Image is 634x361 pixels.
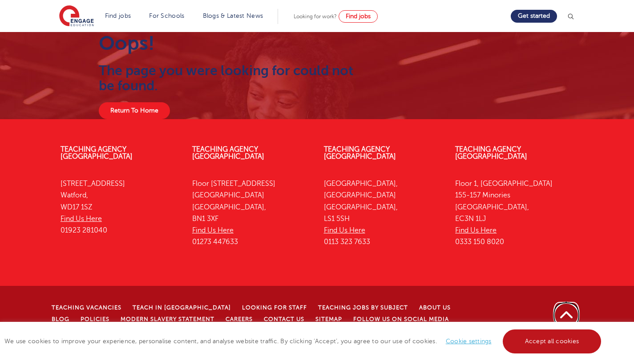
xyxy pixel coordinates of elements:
[455,226,497,234] a: Find Us Here
[61,178,179,236] p: [STREET_ADDRESS] Watford, WD17 1SZ 01923 281040
[59,5,94,28] img: Engage Education
[133,305,231,311] a: Teach in [GEOGRAPHIC_DATA]
[192,145,264,160] a: Teaching Agency [GEOGRAPHIC_DATA]
[105,12,131,19] a: Find jobs
[339,10,378,23] a: Find jobs
[419,305,451,311] a: About Us
[52,305,121,311] a: Teaching Vacancies
[99,63,355,93] h2: The page you were looking for could not be found.
[446,338,492,345] a: Cookie settings
[264,316,304,322] a: Contact Us
[192,226,234,234] a: Find Us Here
[318,305,408,311] a: Teaching jobs by subject
[81,316,109,322] a: Policies
[503,329,602,353] a: Accept all cookies
[324,226,365,234] a: Find Us Here
[61,145,133,160] a: Teaching Agency [GEOGRAPHIC_DATA]
[226,316,253,322] a: Careers
[324,145,396,160] a: Teaching Agency [GEOGRAPHIC_DATA]
[346,13,371,20] span: Find jobs
[4,338,603,345] span: We use cookies to improve your experience, personalise content, and analyse website traffic. By c...
[324,178,442,248] p: [GEOGRAPHIC_DATA], [GEOGRAPHIC_DATA] [GEOGRAPHIC_DATA], LS1 5SH 0113 323 7633
[192,178,311,248] p: Floor [STREET_ADDRESS] [GEOGRAPHIC_DATA] [GEOGRAPHIC_DATA], BN1 3XF 01273 447633
[242,305,307,311] a: Looking for staff
[455,145,527,160] a: Teaching Agency [GEOGRAPHIC_DATA]
[294,13,337,20] span: Looking for work?
[353,316,449,322] a: Follow us on Social Media
[99,32,355,54] h1: Oops!
[511,10,557,23] a: Get started
[99,102,170,119] a: Return To Home
[61,215,102,223] a: Find Us Here
[149,12,184,19] a: For Schools
[121,316,214,322] a: Modern Slavery Statement
[455,178,573,248] p: Floor 1, [GEOGRAPHIC_DATA] 155-157 Minories [GEOGRAPHIC_DATA], EC3N 1LJ 0333 150 8020
[52,316,69,322] a: Blog
[203,12,263,19] a: Blogs & Latest News
[315,316,342,322] a: Sitemap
